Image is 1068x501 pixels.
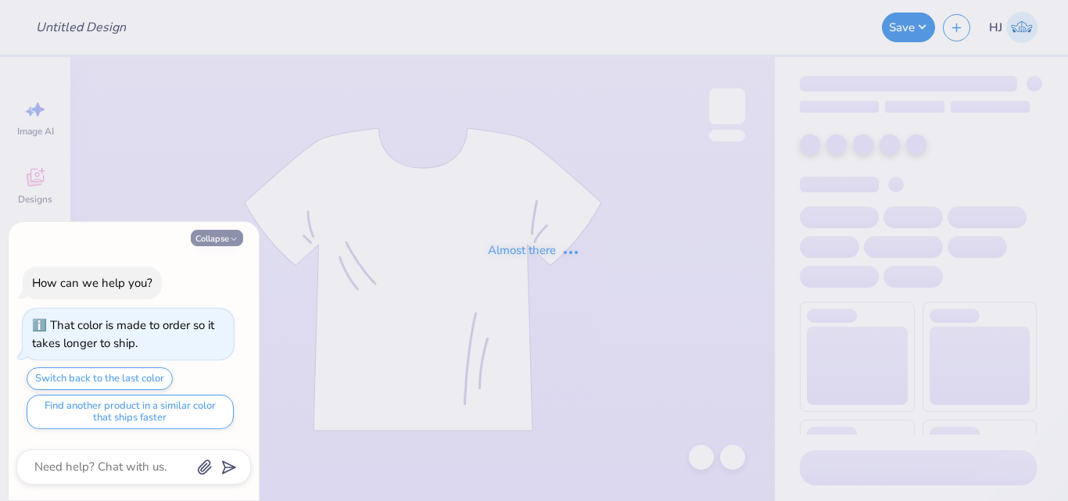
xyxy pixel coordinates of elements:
[32,275,152,291] div: How can we help you?
[488,242,580,259] div: Almost there
[27,367,173,390] button: Switch back to the last color
[191,230,243,246] button: Collapse
[27,395,234,429] button: Find another product in a similar color that ships faster
[32,317,214,351] div: That color is made to order so it takes longer to ship.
